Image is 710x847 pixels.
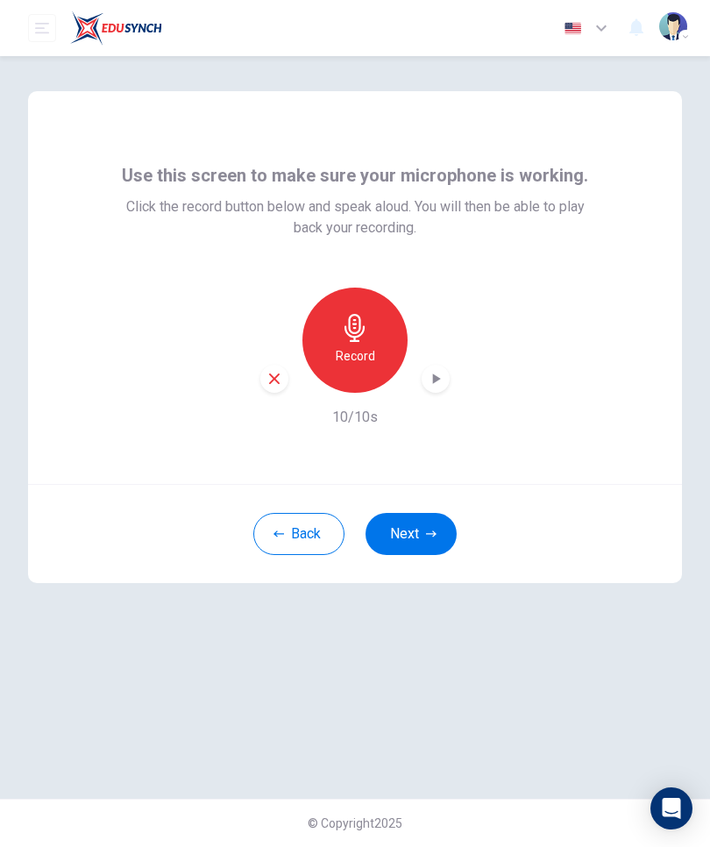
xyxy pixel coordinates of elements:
h6: 10/10s [332,407,378,428]
div: Open Intercom Messenger [650,787,692,829]
button: Next [366,513,457,555]
button: open mobile menu [28,14,56,42]
img: Profile picture [659,12,687,40]
span: © Copyright 2025 [308,816,402,830]
h6: Record [336,345,375,367]
span: Click the record button below and speak aloud. You will then be able to play back your recording. [120,196,590,238]
button: Record [302,288,408,393]
span: Use this screen to make sure your microphone is working. [122,161,588,189]
img: en [562,22,584,35]
button: Back [253,513,344,555]
img: EduSynch logo [70,11,162,46]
